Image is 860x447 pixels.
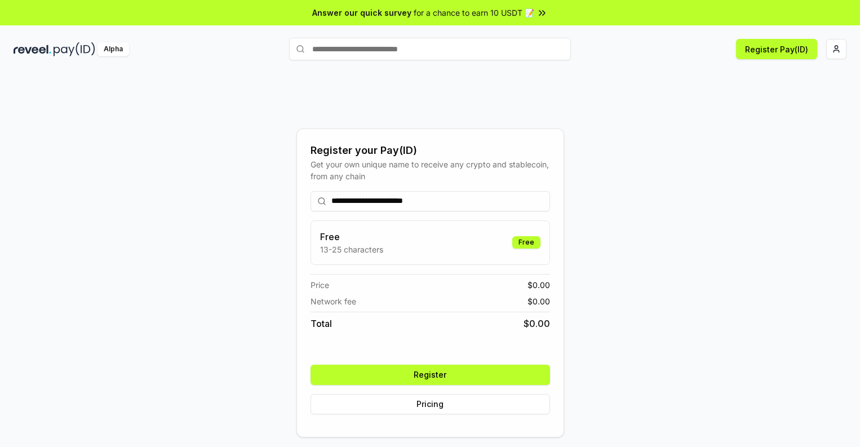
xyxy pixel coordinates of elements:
[14,42,51,56] img: reveel_dark
[527,295,550,307] span: $ 0.00
[414,7,534,19] span: for a chance to earn 10 USDT 📝
[512,236,540,249] div: Free
[97,42,129,56] div: Alpha
[312,7,411,19] span: Answer our quick survey
[311,317,332,330] span: Total
[311,365,550,385] button: Register
[320,244,383,255] p: 13-25 characters
[311,143,550,158] div: Register your Pay(ID)
[311,279,329,291] span: Price
[736,39,817,59] button: Register Pay(ID)
[320,230,383,244] h3: Free
[527,279,550,291] span: $ 0.00
[311,295,356,307] span: Network fee
[311,158,550,182] div: Get your own unique name to receive any crypto and stablecoin, from any chain
[524,317,550,330] span: $ 0.00
[311,394,550,414] button: Pricing
[54,42,95,56] img: pay_id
